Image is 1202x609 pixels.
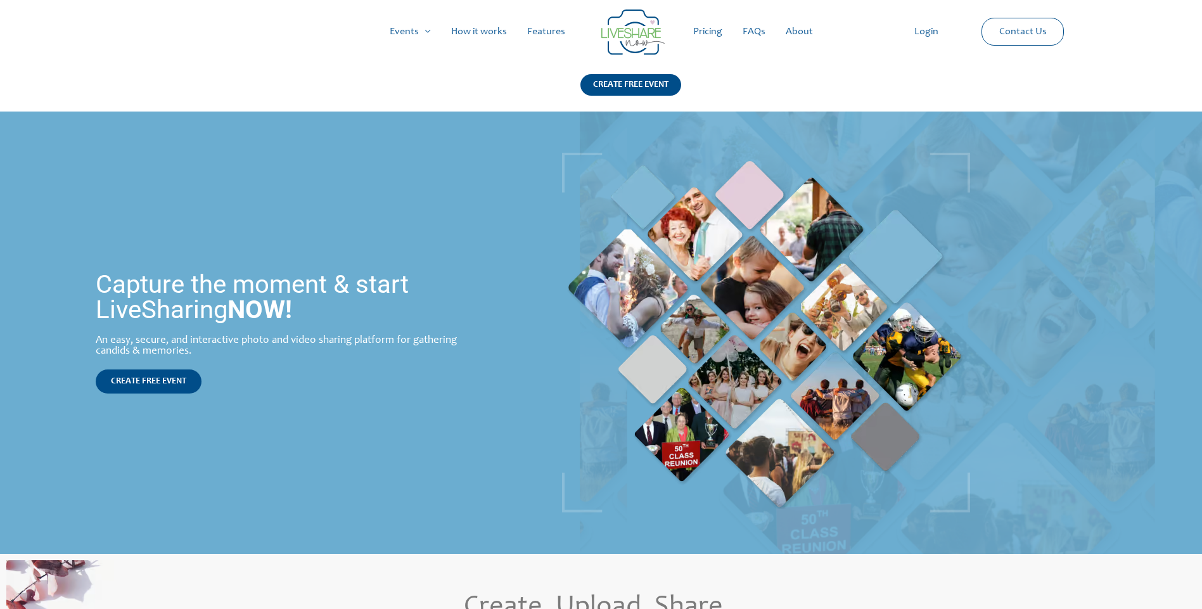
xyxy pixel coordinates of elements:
[22,11,1180,52] nav: Site Navigation
[732,11,776,52] a: FAQs
[227,295,292,324] strong: NOW!
[517,11,575,52] a: Features
[580,74,681,96] div: CREATE FREE EVENT
[580,74,681,112] a: CREATE FREE EVENT
[111,377,186,386] span: CREATE FREE EVENT
[683,11,732,52] a: Pricing
[441,11,517,52] a: How it works
[96,369,201,394] a: CREATE FREE EVENT
[989,18,1057,45] a: Contact Us
[96,335,480,357] div: An easy, secure, and interactive photo and video sharing platform for gathering candids & memories.
[96,272,480,323] h1: Capture the moment & start LiveSharing
[380,11,441,52] a: Events
[562,153,970,513] img: Live Photobooth
[776,11,823,52] a: About
[601,10,665,55] img: LiveShare logo - Capture & Share Event Memories
[904,11,949,52] a: Login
